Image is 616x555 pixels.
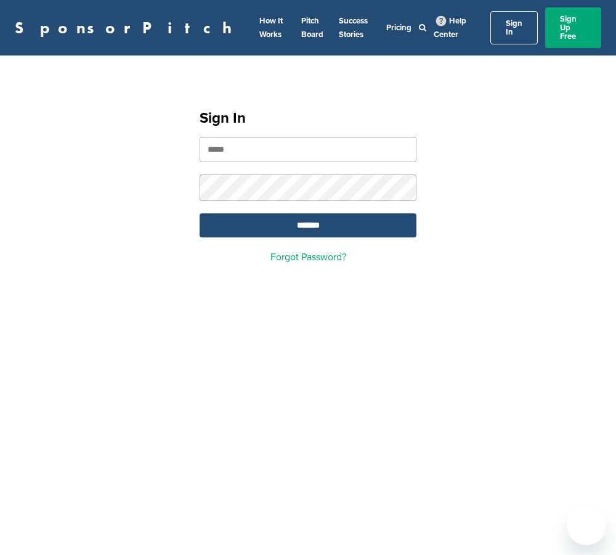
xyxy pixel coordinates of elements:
h1: Sign In [200,107,416,129]
a: Sign Up Free [545,7,601,48]
a: SponsorPitch [15,20,240,36]
a: Success Stories [339,16,368,39]
a: Pitch Board [301,16,323,39]
a: How It Works [259,16,283,39]
iframe: Button to launch messaging window [567,506,606,545]
a: Forgot Password? [270,251,346,263]
a: Sign In [490,11,538,44]
a: Help Center [434,14,466,42]
a: Pricing [386,23,411,33]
